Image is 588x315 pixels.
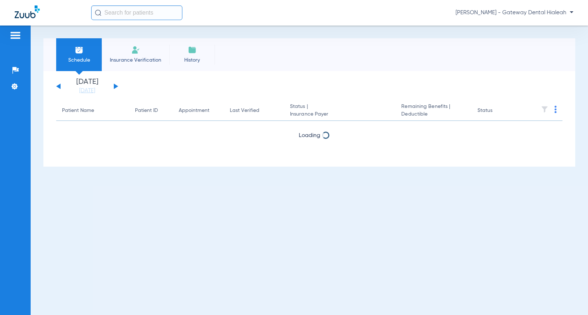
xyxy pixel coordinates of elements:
th: Status | [284,101,395,121]
div: Patient Name [62,107,123,114]
img: Manual Insurance Verification [131,46,140,54]
img: hamburger-icon [9,31,21,40]
li: [DATE] [65,78,109,94]
span: [PERSON_NAME] - Gateway Dental Hialeah [456,9,573,16]
div: Patient Name [62,107,94,114]
div: Patient ID [135,107,167,114]
img: Search Icon [95,9,101,16]
th: Status [472,101,521,121]
span: Schedule [62,57,96,64]
th: Remaining Benefits | [395,101,471,121]
div: Last Verified [230,107,278,114]
img: group-dot-blue.svg [554,106,557,113]
div: Appointment [179,107,218,114]
span: Insurance Payer [290,110,390,118]
input: Search for patients [91,5,182,20]
img: filter.svg [541,106,548,113]
span: Insurance Verification [107,57,164,64]
div: Last Verified [230,107,259,114]
span: Loading [299,133,320,139]
img: History [188,46,197,54]
img: Zuub Logo [15,5,40,18]
img: Schedule [75,46,84,54]
span: History [175,57,209,64]
a: [DATE] [65,87,109,94]
div: Patient ID [135,107,158,114]
div: Appointment [179,107,209,114]
span: Deductible [401,110,465,118]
